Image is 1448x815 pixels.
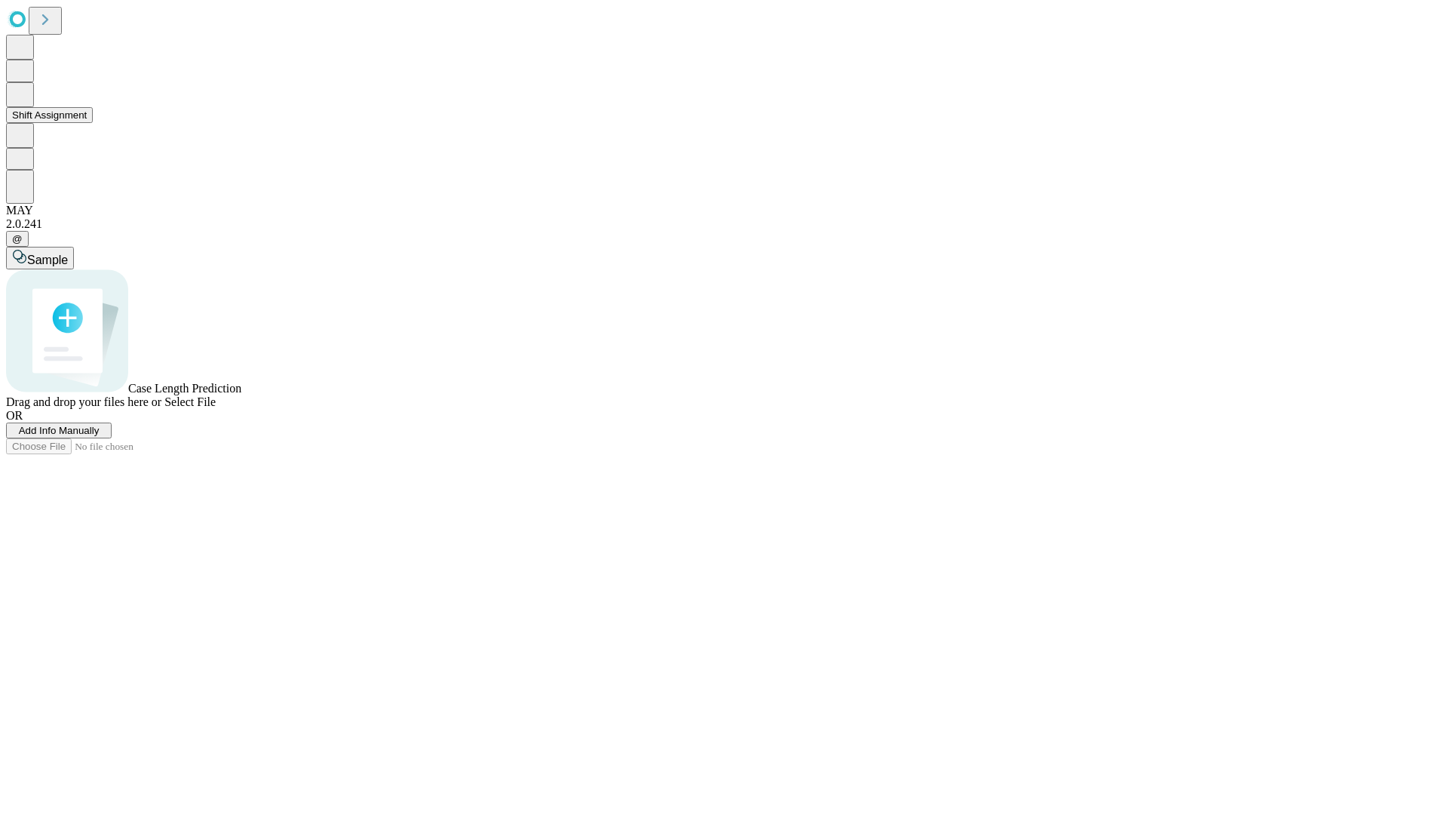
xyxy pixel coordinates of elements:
[27,254,68,266] span: Sample
[6,231,29,247] button: @
[12,233,23,244] span: @
[6,247,74,269] button: Sample
[164,395,216,408] span: Select File
[6,423,112,438] button: Add Info Manually
[6,217,1442,231] div: 2.0.241
[128,382,241,395] span: Case Length Prediction
[6,409,23,422] span: OR
[6,107,93,123] button: Shift Assignment
[6,204,1442,217] div: MAY
[19,425,100,436] span: Add Info Manually
[6,395,161,408] span: Drag and drop your files here or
